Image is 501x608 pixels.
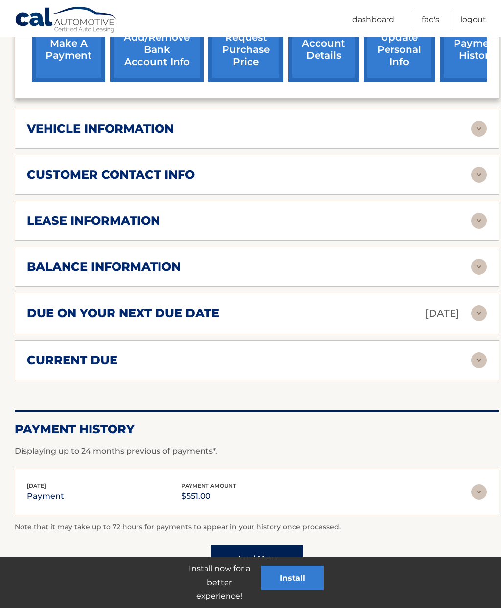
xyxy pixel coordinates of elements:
span: [DATE] [27,482,46,489]
button: Install [261,566,324,590]
img: accordion-rest.svg [471,167,487,183]
a: Add/Remove bank account info [110,18,204,82]
a: update personal info [364,18,435,82]
img: accordion-rest.svg [471,305,487,321]
h2: balance information [27,259,181,274]
a: Dashboard [352,11,394,28]
h2: Payment History [15,422,499,437]
img: accordion-rest.svg [471,213,487,229]
a: Logout [460,11,486,28]
a: request purchase price [208,18,283,82]
h2: current due [27,353,117,368]
p: $551.00 [182,490,236,503]
span: payment amount [182,482,236,489]
a: Load More [211,545,303,571]
h2: vehicle information [27,121,174,136]
a: make a payment [32,18,105,82]
img: accordion-rest.svg [471,352,487,368]
p: Displaying up to 24 months previous of payments*. [15,445,499,457]
img: accordion-rest.svg [471,121,487,137]
p: Install now for a better experience! [177,562,261,603]
p: Note that it may take up to 72 hours for payments to appear in your history once processed. [15,521,499,533]
a: account details [288,18,359,82]
p: [DATE] [425,305,459,322]
h2: due on your next due date [27,306,219,321]
img: accordion-rest.svg [471,484,487,500]
h2: customer contact info [27,167,195,182]
a: FAQ's [422,11,439,28]
a: Cal Automotive [15,6,117,35]
img: accordion-rest.svg [471,259,487,275]
p: payment [27,490,64,503]
h2: lease information [27,213,160,228]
